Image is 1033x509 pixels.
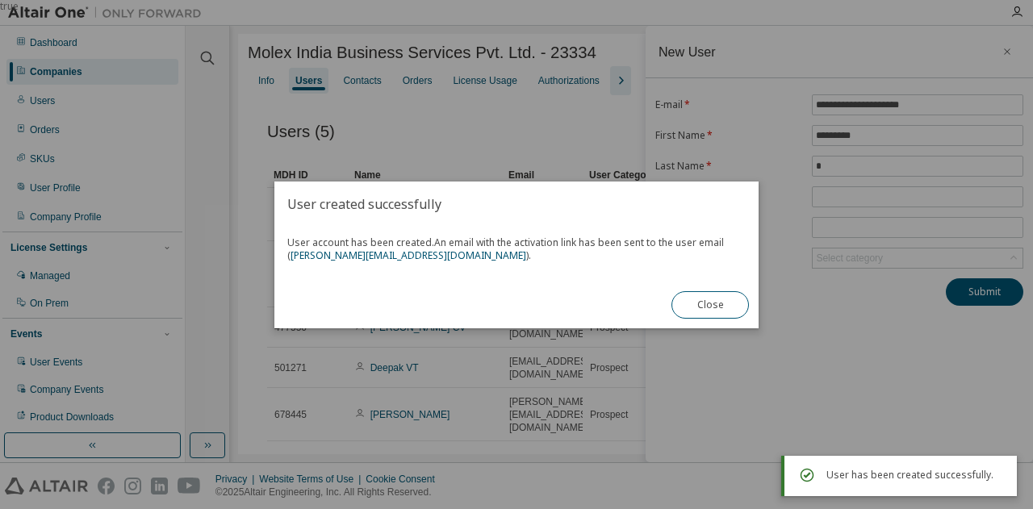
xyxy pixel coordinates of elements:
[287,236,746,262] span: User account has been created.
[671,291,749,319] button: Close
[826,465,1004,485] div: User has been created successfully.
[274,181,759,227] h2: User created successfully
[287,236,724,262] span: An email with the activation link has been sent to the user email ( ).
[291,248,526,262] a: [PERSON_NAME][EMAIL_ADDRESS][DOMAIN_NAME]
